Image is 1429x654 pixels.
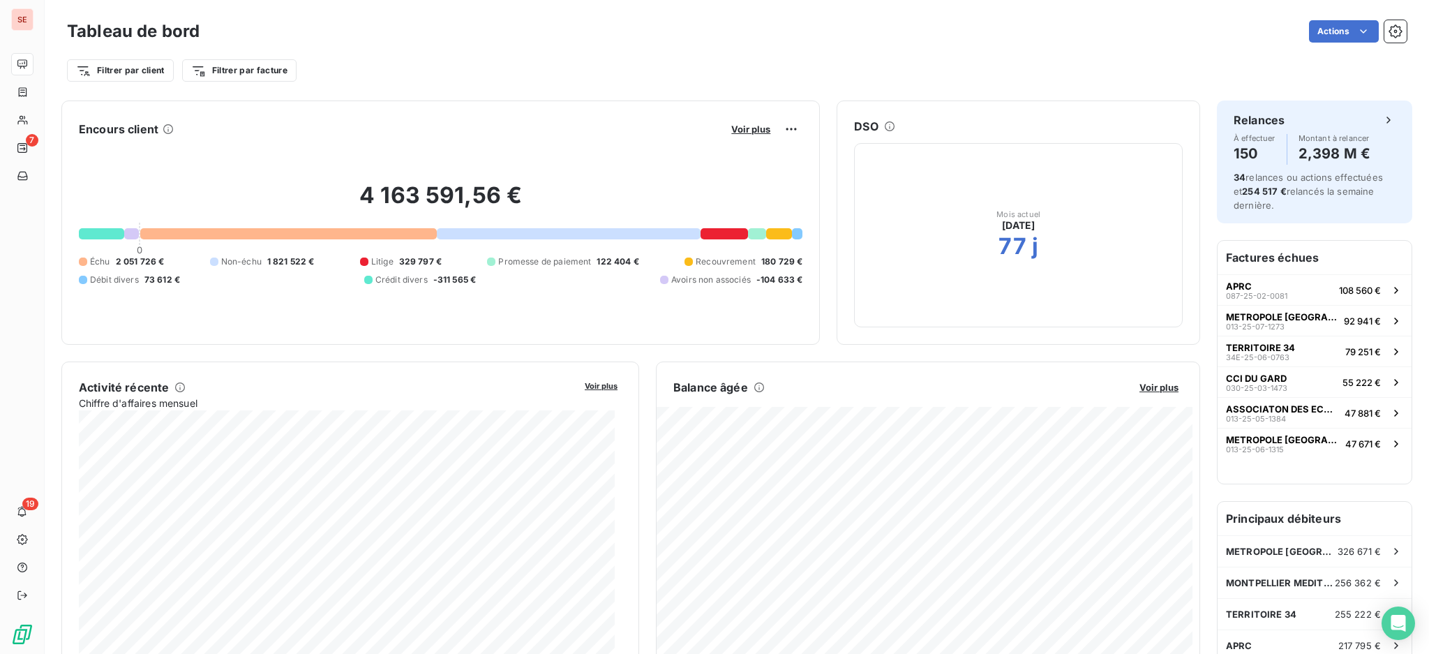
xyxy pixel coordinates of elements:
[221,255,262,268] span: Non-échu
[1002,218,1035,232] span: [DATE]
[1226,311,1338,322] span: METROPOLE [GEOGRAPHIC_DATA]
[1226,384,1287,392] span: 030-25-03-1473
[1299,142,1370,165] h4: 2,398 M €
[498,255,591,268] span: Promesse de paiement
[1226,640,1252,651] span: APRC
[1218,366,1412,397] button: CCI DU GARD030-25-03-147355 222 €
[1226,292,1287,300] span: 087-25-02-0081
[90,274,139,286] span: Débit divers
[727,123,775,135] button: Voir plus
[79,379,169,396] h6: Activité récente
[1234,112,1285,128] h6: Relances
[1218,305,1412,336] button: METROPOLE [GEOGRAPHIC_DATA]013-25-07-127392 941 €
[182,59,297,82] button: Filtrer par facture
[116,255,165,268] span: 2 051 726 €
[1345,346,1381,357] span: 79 251 €
[1299,134,1370,142] span: Montant à relancer
[1218,397,1412,428] button: ASSOCIATON DES ECOLES DE PROVENCE013-25-05-138447 881 €
[79,396,575,410] span: Chiffre d'affaires mensuel
[1234,172,1383,211] span: relances ou actions effectuées et relancés la semaine dernière.
[1338,546,1381,557] span: 326 671 €
[1344,315,1381,327] span: 92 941 €
[1226,445,1284,454] span: 013-25-06-1315
[597,255,638,268] span: 122 404 €
[1309,20,1379,43] button: Actions
[696,255,756,268] span: Recouvrement
[1139,382,1179,393] span: Voir plus
[1345,438,1381,449] span: 47 671 €
[581,379,622,392] button: Voir plus
[673,379,748,396] h6: Balance âgée
[137,244,142,255] span: 0
[399,255,442,268] span: 329 797 €
[22,498,38,510] span: 19
[996,210,1040,218] span: Mois actuel
[67,59,174,82] button: Filtrer par client
[1218,274,1412,305] button: APRC087-25-02-0081108 560 €
[1242,186,1286,197] span: 254 517 €
[1382,607,1415,640] div: Open Intercom Messenger
[1218,502,1412,535] h6: Principaux débiteurs
[1338,640,1381,651] span: 217 795 €
[1226,342,1295,353] span: TERRITOIRE 34
[1226,415,1286,423] span: 013-25-05-1384
[11,8,33,31] div: SE
[1335,577,1381,588] span: 256 362 €
[1226,434,1340,445] span: METROPOLE [GEOGRAPHIC_DATA]
[26,134,38,147] span: 7
[1226,322,1285,331] span: 013-25-07-1273
[90,255,110,268] span: Échu
[1226,281,1252,292] span: APRC
[761,255,802,268] span: 180 729 €
[1234,134,1275,142] span: À effectuer
[1226,577,1335,588] span: MONTPELLIER MEDITERRANEE METROPOLE
[144,274,180,286] span: 73 612 €
[67,19,200,44] h3: Tableau de bord
[1342,377,1381,388] span: 55 222 €
[1226,353,1289,362] span: 34E-25-06-0763
[1218,241,1412,274] h6: Factures échues
[375,274,428,286] span: Crédit divers
[1226,373,1287,384] span: CCI DU GARD
[433,274,477,286] span: -311 565 €
[1234,142,1275,165] h4: 150
[731,124,770,135] span: Voir plus
[1032,232,1038,260] h2: j
[998,232,1026,260] h2: 77
[671,274,751,286] span: Avoirs non associés
[371,255,394,268] span: Litige
[11,623,33,646] img: Logo LeanPay
[1339,285,1381,296] span: 108 560 €
[1226,609,1296,620] span: TERRITOIRE 34
[1335,609,1381,620] span: 255 222 €
[79,121,158,138] h6: Encours client
[1226,546,1338,557] span: METROPOLE [GEOGRAPHIC_DATA]
[1135,381,1183,394] button: Voir plus
[756,274,803,286] span: -104 633 €
[1345,408,1381,419] span: 47 881 €
[267,255,315,268] span: 1 821 522 €
[585,381,618,391] span: Voir plus
[1218,336,1412,366] button: TERRITOIRE 3434E-25-06-076379 251 €
[1226,403,1339,415] span: ASSOCIATON DES ECOLES DE PROVENCE
[1234,172,1245,183] span: 34
[854,118,878,135] h6: DSO
[79,181,802,223] h2: 4 163 591,56 €
[1218,428,1412,459] button: METROPOLE [GEOGRAPHIC_DATA]013-25-06-131547 671 €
